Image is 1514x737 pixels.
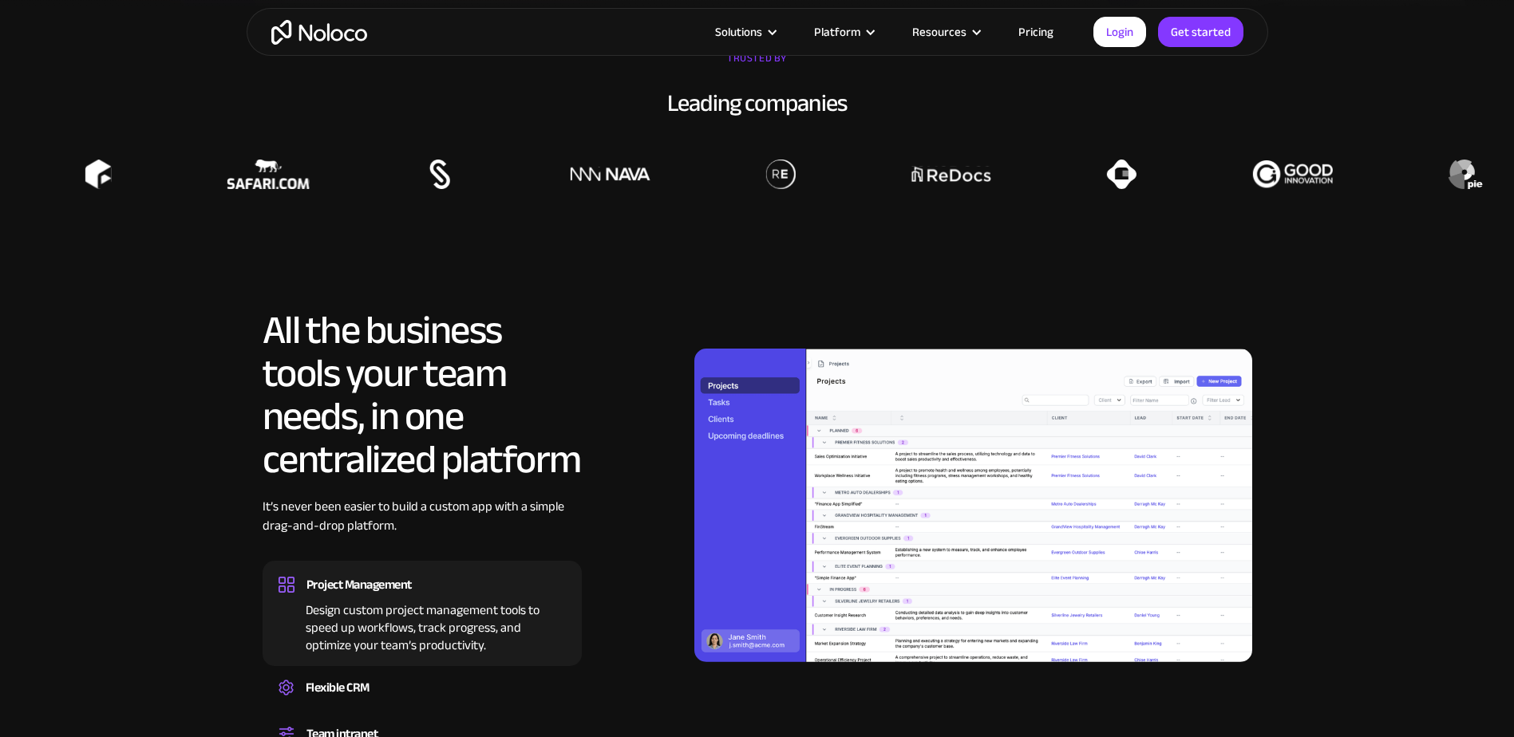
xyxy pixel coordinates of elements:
[306,676,370,700] div: Flexible CRM
[715,22,762,42] div: Solutions
[263,309,582,481] h2: All the business tools your team needs, in one centralized platform
[271,20,367,45] a: home
[306,573,412,597] div: Project Management
[263,497,582,559] div: It’s never been easier to build a custom app with a simple drag-and-drop platform.
[912,22,967,42] div: Resources
[1158,17,1243,47] a: Get started
[279,597,566,654] div: Design custom project management tools to speed up workflows, track progress, and optimize your t...
[998,22,1073,42] a: Pricing
[695,22,794,42] div: Solutions
[279,700,566,704] div: Create a custom CRM that you can adapt to your business’s needs, centralize your workflows, and m...
[892,22,998,42] div: Resources
[794,22,892,42] div: Platform
[1093,17,1146,47] a: Login
[814,22,860,42] div: Platform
